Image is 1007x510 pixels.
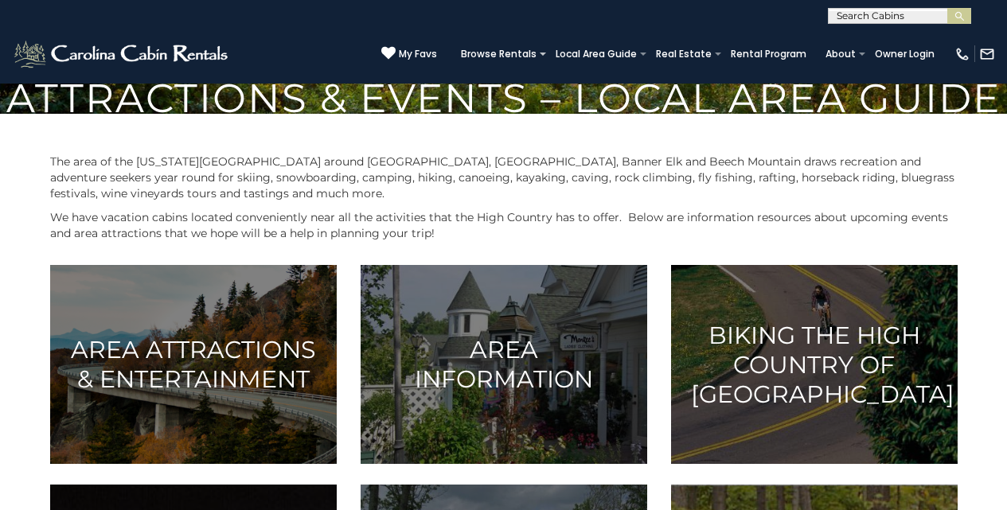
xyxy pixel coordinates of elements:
[70,335,317,394] h3: Area Attractions & Entertainment
[867,43,943,65] a: Owner Login
[691,320,938,408] h3: Biking the High Country of [GEOGRAPHIC_DATA]
[723,43,814,65] a: Rental Program
[50,154,958,201] p: The area of the [US_STATE][GEOGRAPHIC_DATA] around [GEOGRAPHIC_DATA], [GEOGRAPHIC_DATA], Banner E...
[818,43,864,65] a: About
[381,335,627,394] h3: Area Information
[50,209,958,241] p: We have vacation cabins located conveniently near all the activities that the High Country has to...
[399,47,437,61] span: My Favs
[548,43,645,65] a: Local Area Guide
[671,265,958,464] a: Biking the High Country of [GEOGRAPHIC_DATA]
[12,38,232,70] img: White-1-2.png
[361,265,647,464] a: Area Information
[50,265,337,464] a: Area Attractions & Entertainment
[954,46,970,62] img: phone-regular-white.png
[453,43,544,65] a: Browse Rentals
[979,46,995,62] img: mail-regular-white.png
[381,46,437,62] a: My Favs
[648,43,720,65] a: Real Estate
